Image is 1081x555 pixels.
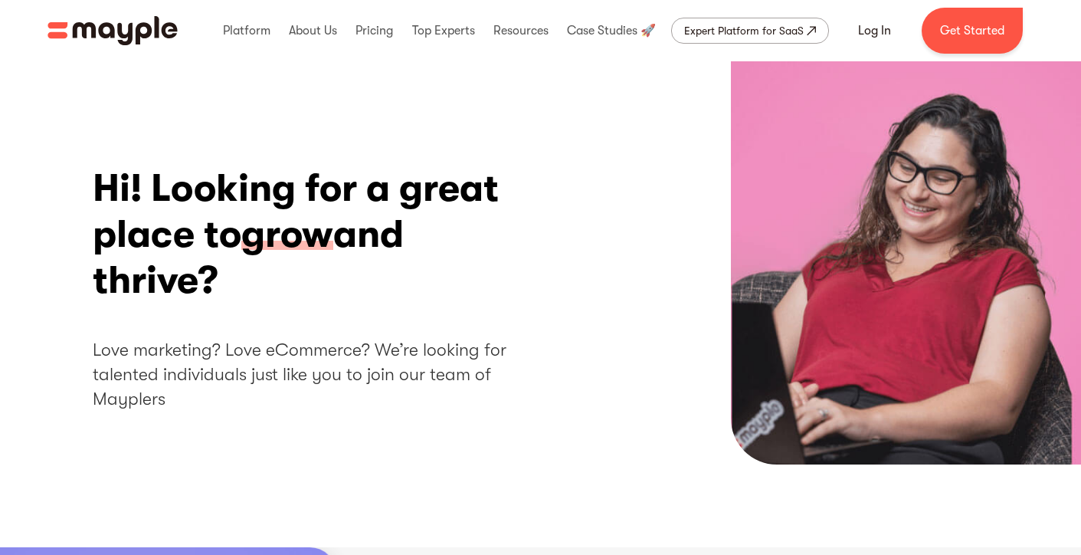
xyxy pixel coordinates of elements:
[840,12,909,49] a: Log In
[684,21,804,40] div: Expert Platform for SaaS
[241,212,333,259] span: grow
[922,8,1023,54] a: Get Started
[352,6,397,55] div: Pricing
[47,16,178,45] a: home
[408,6,479,55] div: Top Experts
[93,166,536,304] h1: Hi! Looking for a great place to and thrive?
[731,61,1081,465] img: Hi! Looking for a great place to grow and thrive?
[93,338,536,412] h2: Love marketing? Love eCommerce? We’re looking for talented individuals just like you to join our ...
[285,6,341,55] div: About Us
[47,16,178,45] img: Mayple logo
[219,6,274,55] div: Platform
[490,6,552,55] div: Resources
[671,18,829,44] a: Expert Platform for SaaS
